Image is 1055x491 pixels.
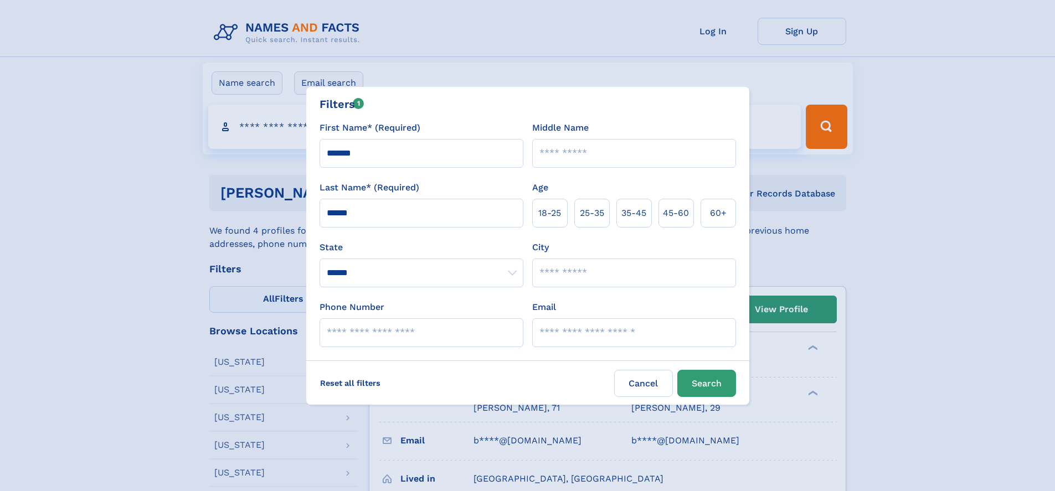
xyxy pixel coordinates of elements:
span: 45‑60 [663,206,689,220]
span: 25‑35 [580,206,604,220]
label: State [320,241,523,254]
label: First Name* (Required) [320,121,420,135]
span: 18‑25 [538,206,561,220]
label: Last Name* (Required) [320,181,419,194]
span: 60+ [710,206,727,220]
label: City [532,241,549,254]
span: 35‑45 [621,206,646,220]
label: Cancel [614,370,673,397]
label: Age [532,181,548,194]
label: Middle Name [532,121,589,135]
label: Reset all filters [313,370,388,396]
label: Phone Number [320,301,384,314]
div: Filters [320,96,364,112]
button: Search [677,370,736,397]
label: Email [532,301,556,314]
